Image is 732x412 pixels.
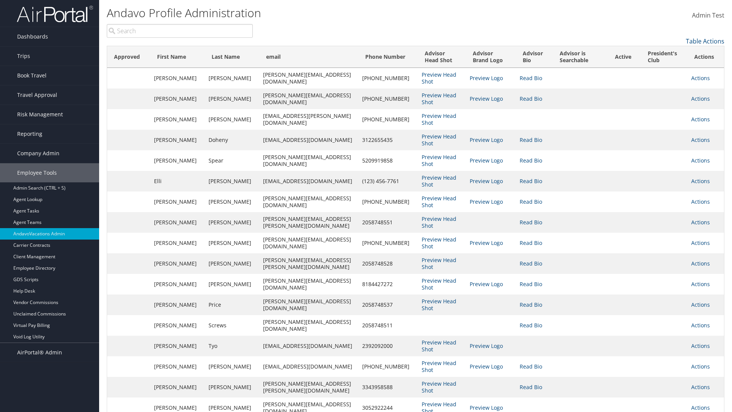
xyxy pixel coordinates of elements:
[520,198,542,205] a: Read Bio
[422,71,456,85] a: Preview Head Shot
[470,342,503,349] a: Preview Logo
[150,233,205,253] td: [PERSON_NAME]
[422,174,456,188] a: Preview Head Shot
[520,136,542,143] a: Read Bio
[520,74,542,82] a: Read Bio
[150,336,205,356] td: [PERSON_NAME]
[259,68,358,89] td: [PERSON_NAME][EMAIL_ADDRESS][DOMAIN_NAME]
[205,109,259,130] td: [PERSON_NAME]
[691,280,710,288] a: Actions
[520,260,542,267] a: Read Bio
[358,46,418,68] th: Phone Number: activate to sort column ascending
[150,212,205,233] td: [PERSON_NAME]
[358,68,418,89] td: [PHONE_NUMBER]
[691,74,710,82] a: Actions
[17,144,59,163] span: Company Admin
[470,280,503,288] a: Preview Logo
[259,89,358,109] td: [PERSON_NAME][EMAIL_ADDRESS][DOMAIN_NAME]
[470,198,503,205] a: Preview Logo
[358,150,418,171] td: 5209919858
[520,157,542,164] a: Read Bio
[692,4,724,27] a: Admin Test
[17,27,48,46] span: Dashboards
[259,109,358,130] td: [EMAIL_ADDRESS][PERSON_NAME][DOMAIN_NAME]
[691,239,710,246] a: Actions
[17,163,57,182] span: Employee Tools
[259,295,358,315] td: [PERSON_NAME][EMAIL_ADDRESS][DOMAIN_NAME]
[691,198,710,205] a: Actions
[520,363,542,370] a: Read Bio
[520,280,542,288] a: Read Bio
[205,68,259,89] td: [PERSON_NAME]
[150,253,205,274] td: [PERSON_NAME]
[691,322,710,329] a: Actions
[107,24,253,38] input: Search
[150,356,205,377] td: [PERSON_NAME]
[259,192,358,212] td: [PERSON_NAME][EMAIL_ADDRESS][DOMAIN_NAME]
[691,95,710,102] a: Actions
[691,157,710,164] a: Actions
[691,177,710,185] a: Actions
[107,46,150,68] th: Approved: activate to sort column ascending
[259,212,358,233] td: [PERSON_NAME][EMAIL_ADDRESS][PERSON_NAME][DOMAIN_NAME]
[520,95,542,102] a: Read Bio
[17,343,62,362] span: AirPortal® Admin
[686,37,724,45] a: Table Actions
[150,192,205,212] td: [PERSON_NAME]
[470,239,503,246] a: Preview Logo
[150,377,205,398] td: [PERSON_NAME]
[107,5,518,21] h1: Andavo Profile Administration
[259,315,358,336] td: [PERSON_NAME][EMAIL_ADDRESS][DOMAIN_NAME]
[520,239,542,246] a: Read Bio
[422,215,456,229] a: Preview Head Shot
[205,192,259,212] td: [PERSON_NAME]
[691,136,710,143] a: Actions
[422,92,456,106] a: Preview Head Shot
[205,356,259,377] td: [PERSON_NAME]
[470,95,503,102] a: Preview Logo
[466,46,516,68] th: Advisor Brand Logo: activate to sort column ascending
[358,171,418,192] td: (123) 456-7761
[150,274,205,295] td: [PERSON_NAME]
[259,46,358,68] th: email: activate to sort column ascending
[150,295,205,315] td: [PERSON_NAME]
[691,363,710,370] a: Actions
[17,47,30,66] span: Trips
[205,171,259,192] td: [PERSON_NAME]
[422,195,456,209] a: Preview Head Shot
[259,356,358,377] td: [EMAIL_ADDRESS][DOMAIN_NAME]
[358,253,418,274] td: 2058748528
[259,377,358,398] td: [PERSON_NAME][EMAIL_ADDRESS][PERSON_NAME][DOMAIN_NAME]
[259,274,358,295] td: [PERSON_NAME][EMAIL_ADDRESS][DOMAIN_NAME]
[422,380,456,394] a: Preview Head Shot
[259,130,358,150] td: [EMAIL_ADDRESS][DOMAIN_NAME]
[691,301,710,308] a: Actions
[17,124,42,143] span: Reporting
[691,260,710,267] a: Actions
[205,212,259,233] td: [PERSON_NAME]
[520,322,542,329] a: Read Bio
[553,46,608,68] th: Advisor is Searchable: activate to sort column ascending
[422,153,456,167] a: Preview Head Shot
[205,89,259,109] td: [PERSON_NAME]
[205,336,259,356] td: Tyo
[259,233,358,253] td: [PERSON_NAME][EMAIL_ADDRESS][DOMAIN_NAME]
[205,315,259,336] td: Screws
[470,157,503,164] a: Preview Logo
[358,109,418,130] td: [PHONE_NUMBER]
[205,130,259,150] td: Doheny
[358,130,418,150] td: 3122655435
[470,136,503,143] a: Preview Logo
[422,298,456,312] a: Preview Head Shot
[520,301,542,308] a: Read Bio
[358,315,418,336] td: 2058748511
[205,233,259,253] td: [PERSON_NAME]
[358,212,418,233] td: 2058748551
[418,46,466,68] th: Advisor Head Shot: activate to sort column ascending
[358,295,418,315] td: 2058748537
[691,383,710,391] a: Actions
[520,383,542,391] a: Read Bio
[358,192,418,212] td: [PHONE_NUMBER]
[608,46,641,68] th: Active: activate to sort column ascending
[422,277,456,291] a: Preview Head Shot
